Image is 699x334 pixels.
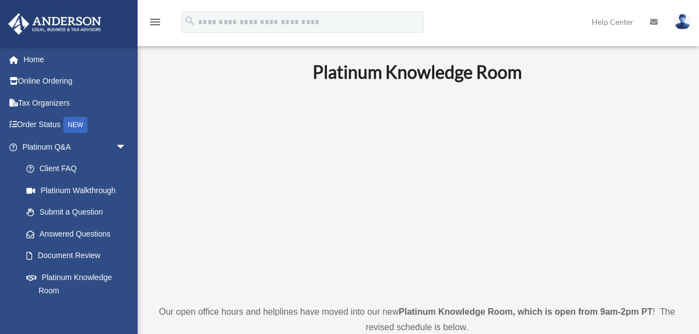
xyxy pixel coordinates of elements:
[63,117,88,133] div: NEW
[15,201,143,223] a: Submit a Question
[184,15,196,27] i: search
[398,307,652,316] strong: Platinum Knowledge Room, which is open from 9am-2pm PT
[15,223,143,245] a: Answered Questions
[15,158,143,180] a: Client FAQ
[15,266,138,302] a: Platinum Knowledge Room
[8,114,143,136] a: Order StatusNEW
[8,136,143,158] a: Platinum Q&Aarrow_drop_down
[5,13,105,35] img: Anderson Advisors Platinum Portal
[8,70,143,92] a: Online Ordering
[116,136,138,158] span: arrow_drop_down
[674,14,691,30] img: User Pic
[149,19,162,29] a: menu
[8,92,143,114] a: Tax Organizers
[8,48,143,70] a: Home
[252,98,582,284] iframe: 231110_Toby_KnowledgeRoom
[15,245,143,267] a: Document Review
[149,15,162,29] i: menu
[313,61,522,83] b: Platinum Knowledge Room
[15,179,143,201] a: Platinum Walkthrough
